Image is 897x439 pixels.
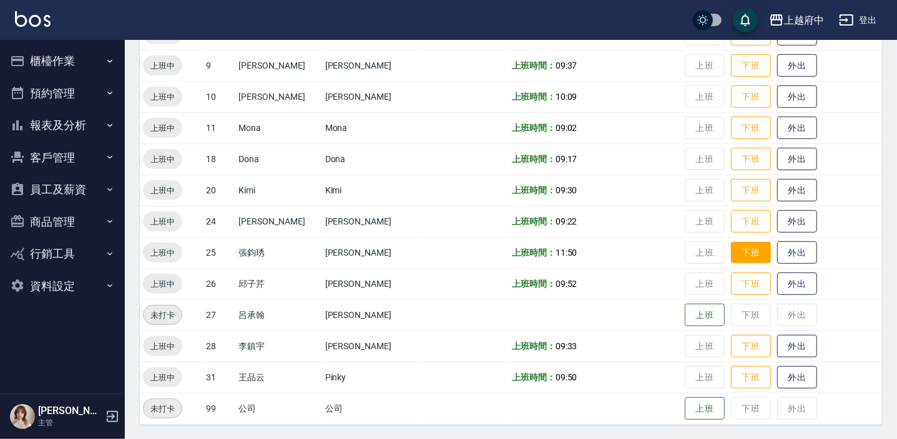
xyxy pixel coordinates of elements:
td: [PERSON_NAME] [235,206,321,237]
span: 09:50 [556,372,577,382]
td: [PERSON_NAME] [322,206,423,237]
button: 外出 [777,210,817,233]
td: 王品云 [235,362,321,393]
td: [PERSON_NAME] [322,81,423,112]
td: 20 [203,175,235,206]
span: 上班中 [143,215,182,228]
span: 上班中 [143,90,182,104]
button: 下班 [731,366,771,389]
td: 28 [203,330,235,362]
span: 未打卡 [144,309,182,322]
button: 下班 [731,335,771,358]
span: 09:37 [556,60,577,70]
button: 外出 [777,241,817,264]
b: 上班時間： [512,341,556,351]
td: 25 [203,237,235,268]
td: [PERSON_NAME] [322,330,423,362]
button: 上班 [685,304,725,327]
button: 外出 [777,85,817,109]
button: 外出 [777,273,817,296]
img: Logo [15,11,51,27]
td: 26 [203,268,235,299]
span: 未打卡 [144,402,182,415]
span: 上班中 [143,371,182,384]
div: 上越府中 [784,12,824,28]
span: 上班中 [143,153,182,166]
b: 上班時間： [512,372,556,382]
button: 登出 [834,9,882,32]
h5: [PERSON_NAME] [38,405,102,417]
td: 邱子芹 [235,268,321,299]
td: 公司 [235,393,321,424]
b: 上班時間： [512,92,556,102]
button: 預約管理 [5,77,120,110]
span: 09:33 [556,341,577,351]
button: 下班 [731,242,771,264]
td: 27 [203,299,235,330]
button: save [733,7,758,32]
span: 上班中 [143,246,182,259]
td: 24 [203,206,235,237]
span: 上班中 [143,122,182,135]
button: 外出 [777,117,817,140]
button: 商品管理 [5,206,120,238]
span: 上班中 [143,277,182,291]
button: 下班 [731,117,771,140]
button: 下班 [731,179,771,202]
button: 下班 [731,210,771,233]
td: 99 [203,393,235,424]
b: 上班時間： [512,248,556,258]
td: 9 [203,50,235,81]
td: Kimi [235,175,321,206]
td: Mona [322,112,423,143]
button: 外出 [777,179,817,202]
button: 報表及分析 [5,109,120,142]
b: 上班時間： [512,216,556,226]
td: [PERSON_NAME] [322,268,423,299]
span: 10:09 [556,92,577,102]
button: 行銷工具 [5,238,120,270]
td: 18 [203,143,235,175]
p: 主管 [38,417,102,428]
td: [PERSON_NAME] [322,299,423,330]
td: [PERSON_NAME] [322,50,423,81]
td: Dona [235,143,321,175]
span: 09:17 [556,154,577,164]
td: 呂承翰 [235,299,321,330]
span: 09:02 [556,123,577,133]
b: 上班時間： [512,60,556,70]
td: Dona [322,143,423,175]
button: 上班 [685,397,725,420]
b: 上班時間： [512,279,556,289]
span: 上班中 [143,59,182,72]
span: 11:50 [556,248,577,258]
span: 09:30 [556,185,577,195]
button: 資料設定 [5,270,120,302]
td: 31 [203,362,235,393]
td: 張鈞琇 [235,237,321,268]
button: 櫃檯作業 [5,45,120,77]
button: 外出 [777,148,817,171]
td: Mona [235,112,321,143]
img: Person [10,404,35,429]
td: [PERSON_NAME] [322,237,423,268]
td: 李鎮宇 [235,330,321,362]
button: 外出 [777,54,817,77]
td: Kimi [322,175,423,206]
span: 09:52 [556,279,577,289]
td: 10 [203,81,235,112]
b: 上班時間： [512,123,556,133]
td: [PERSON_NAME] [235,50,321,81]
td: [PERSON_NAME] [235,81,321,112]
td: Pinky [322,362,423,393]
button: 下班 [731,85,771,109]
button: 外出 [777,335,817,358]
span: 上班中 [143,340,182,353]
button: 外出 [777,366,817,389]
button: 下班 [731,273,771,296]
b: 上班時間： [512,185,556,195]
button: 上越府中 [764,7,829,33]
span: 09:22 [556,216,577,226]
button: 客戶管理 [5,142,120,174]
td: 公司 [322,393,423,424]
